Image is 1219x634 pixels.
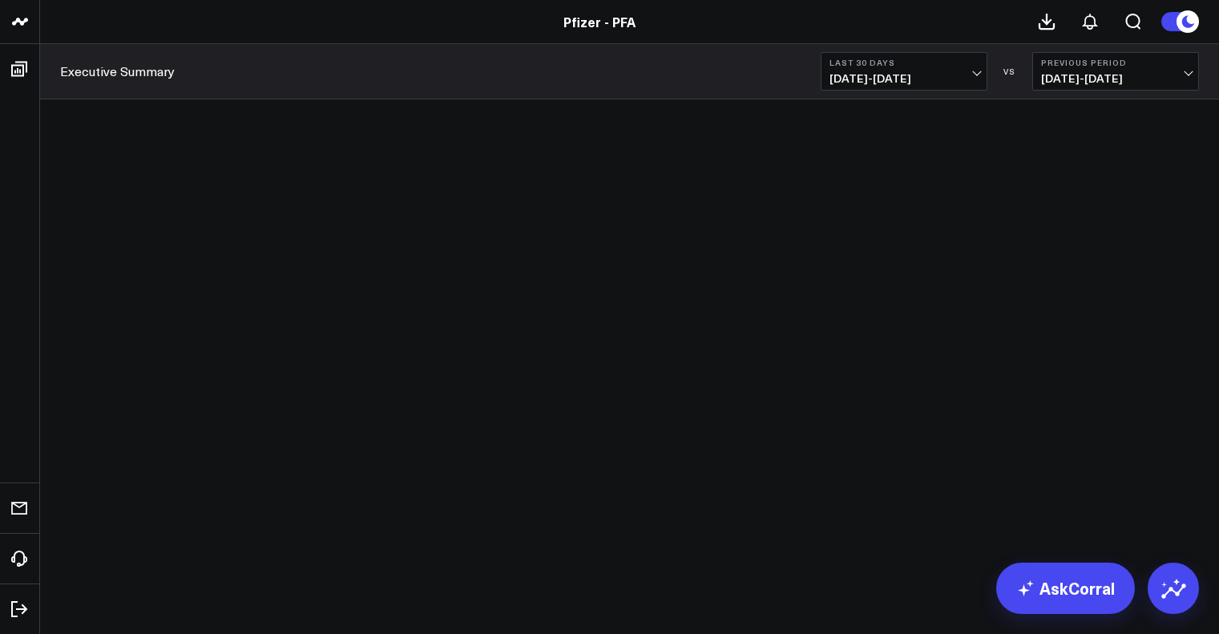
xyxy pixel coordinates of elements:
[829,58,979,67] b: Last 30 Days
[1041,72,1190,85] span: [DATE] - [DATE]
[821,52,987,91] button: Last 30 Days[DATE]-[DATE]
[995,67,1024,76] div: VS
[1041,58,1190,67] b: Previous Period
[60,63,175,80] a: Executive Summary
[1032,52,1199,91] button: Previous Period[DATE]-[DATE]
[829,72,979,85] span: [DATE] - [DATE]
[996,563,1135,614] a: AskCorral
[563,13,636,30] a: Pfizer - PFA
